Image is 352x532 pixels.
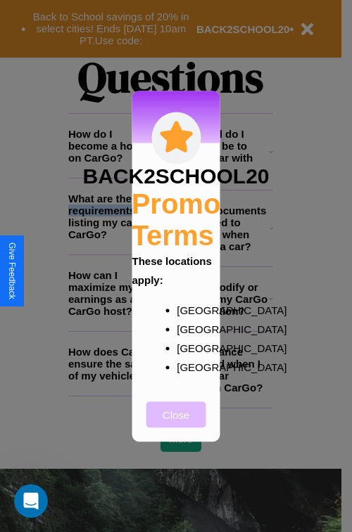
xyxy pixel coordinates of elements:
h3: BACK2SCHOOL20 [82,164,269,188]
p: [GEOGRAPHIC_DATA] [177,300,203,319]
p: [GEOGRAPHIC_DATA] [177,357,203,376]
h2: Promo Terms [132,188,221,251]
b: These locations apply: [132,254,212,285]
button: Close [146,401,206,427]
div: Give Feedback [7,242,17,299]
iframe: Intercom live chat [14,484,48,518]
p: [GEOGRAPHIC_DATA] [177,319,203,338]
p: [GEOGRAPHIC_DATA] [177,338,203,357]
